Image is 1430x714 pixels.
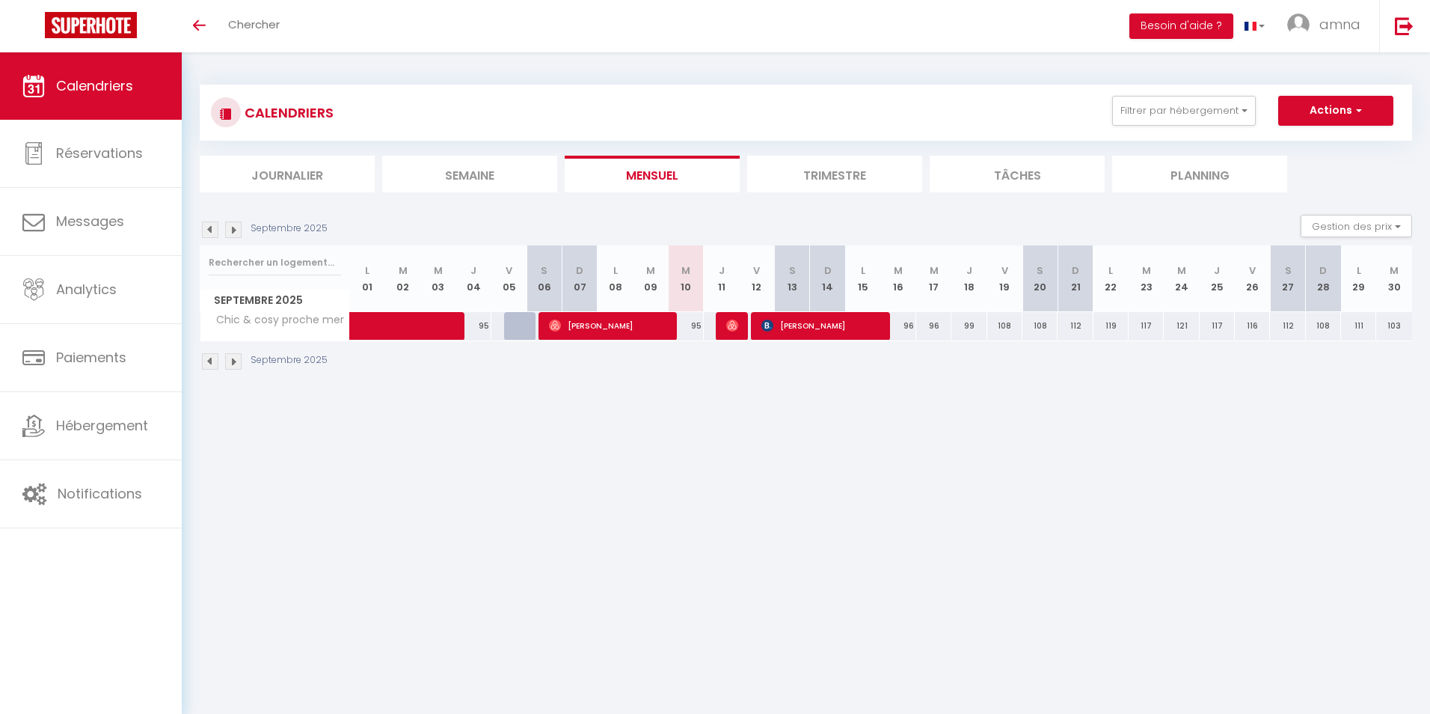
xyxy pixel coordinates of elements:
[56,212,124,231] span: Messages
[1142,263,1151,278] abbr: M
[1164,245,1199,312] th: 24
[966,263,972,278] abbr: J
[549,311,666,340] span: [PERSON_NAME]
[753,263,760,278] abbr: V
[56,348,126,367] span: Paiements
[719,263,725,278] abbr: J
[1319,263,1327,278] abbr: D
[1214,263,1220,278] abbr: J
[1022,245,1058,312] th: 20
[1129,13,1233,39] button: Besoin d'aide ?
[704,245,739,312] th: 11
[365,263,369,278] abbr: L
[761,311,879,340] span: [PERSON_NAME]
[810,245,845,312] th: 14
[1235,245,1270,312] th: 26
[930,156,1105,192] li: Tâches
[633,245,668,312] th: 09
[1306,245,1341,312] th: 28
[916,312,951,340] div: 96
[209,249,341,276] input: Rechercher un logement...
[565,156,740,192] li: Mensuel
[1058,312,1093,340] div: 112
[56,416,148,435] span: Hébergement
[669,312,704,340] div: 95
[1270,245,1305,312] th: 27
[241,96,334,129] h3: CALENDRIERS
[1285,263,1292,278] abbr: S
[881,245,916,312] th: 16
[1301,215,1412,237] button: Gestion des prix
[200,290,349,311] span: Septembre 2025
[1200,312,1235,340] div: 117
[1001,263,1008,278] abbr: V
[434,263,443,278] abbr: M
[576,263,583,278] abbr: D
[1022,312,1058,340] div: 108
[56,280,117,299] span: Analytics
[456,245,491,312] th: 04
[45,12,137,38] img: Super Booking
[1390,263,1399,278] abbr: M
[1341,245,1376,312] th: 29
[399,263,408,278] abbr: M
[350,245,385,312] th: 01
[58,484,142,503] span: Notifications
[382,156,557,192] li: Semaine
[789,263,796,278] abbr: S
[747,156,922,192] li: Trimestre
[894,263,903,278] abbr: M
[1072,263,1079,278] abbr: D
[1112,156,1287,192] li: Planning
[987,312,1022,340] div: 108
[930,263,939,278] abbr: M
[613,263,618,278] abbr: L
[470,263,476,278] abbr: J
[1058,245,1093,312] th: 21
[951,312,986,340] div: 99
[1319,15,1360,34] span: amna
[1357,263,1361,278] abbr: L
[1235,312,1270,340] div: 116
[1200,245,1235,312] th: 25
[56,76,133,95] span: Calendriers
[824,263,832,278] abbr: D
[203,312,348,329] span: Chic & cosy proche mer
[1341,312,1376,340] div: 111
[951,245,986,312] th: 18
[506,263,512,278] abbr: V
[775,245,810,312] th: 13
[1093,245,1129,312] th: 22
[1395,16,1414,35] img: logout
[527,245,562,312] th: 06
[1249,263,1256,278] abbr: V
[1037,263,1043,278] abbr: S
[491,245,527,312] th: 05
[916,245,951,312] th: 17
[420,245,455,312] th: 03
[1270,312,1305,340] div: 112
[56,144,143,162] span: Réservations
[228,16,280,32] span: Chercher
[598,245,633,312] th: 08
[861,263,865,278] abbr: L
[1093,312,1129,340] div: 119
[385,245,420,312] th: 02
[646,263,655,278] abbr: M
[1278,96,1393,126] button: Actions
[1164,312,1199,340] div: 121
[681,263,690,278] abbr: M
[1306,312,1341,340] div: 108
[1129,245,1164,312] th: 23
[541,263,547,278] abbr: S
[1177,263,1186,278] abbr: M
[562,245,598,312] th: 07
[881,312,916,340] div: 96
[200,156,375,192] li: Journalier
[669,245,704,312] th: 10
[1376,312,1412,340] div: 103
[1287,13,1310,36] img: ...
[1108,263,1113,278] abbr: L
[845,245,880,312] th: 15
[1112,96,1256,126] button: Filtrer par hébergement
